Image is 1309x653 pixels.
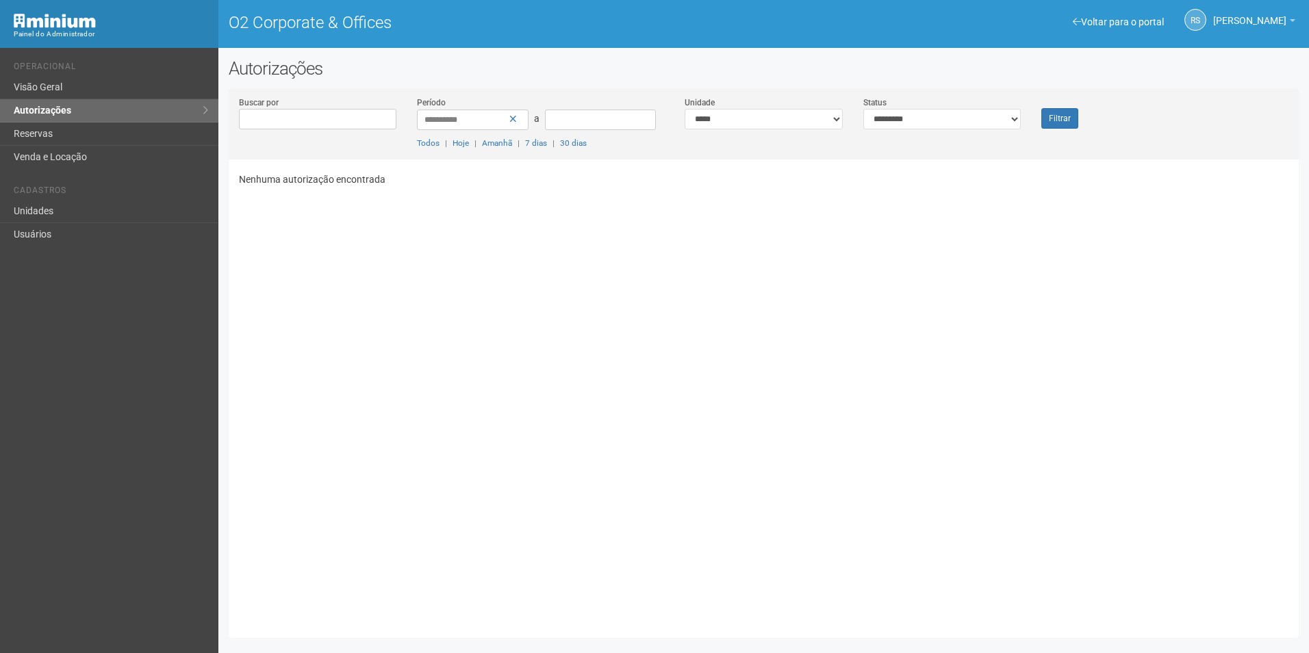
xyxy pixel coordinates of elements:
[1041,108,1078,129] button: Filtrar
[14,185,208,200] li: Cadastros
[525,138,547,148] a: 7 dias
[534,113,539,124] span: a
[445,138,447,148] span: |
[417,138,440,148] a: Todos
[1213,17,1295,28] a: [PERSON_NAME]
[560,138,587,148] a: 30 dias
[482,138,512,148] a: Amanhã
[14,14,96,28] img: Minium
[1184,9,1206,31] a: RS
[685,97,715,109] label: Unidade
[229,58,1299,79] h2: Autorizações
[1073,16,1164,27] a: Voltar para o portal
[453,138,469,148] a: Hoje
[552,138,555,148] span: |
[417,97,446,109] label: Período
[239,173,1288,185] p: Nenhuma autorização encontrada
[229,14,754,31] h1: O2 Corporate & Offices
[518,138,520,148] span: |
[474,138,476,148] span: |
[14,62,208,76] li: Operacional
[863,97,887,109] label: Status
[14,28,208,40] div: Painel do Administrador
[1213,2,1286,26] span: Rayssa Soares Ribeiro
[239,97,279,109] label: Buscar por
